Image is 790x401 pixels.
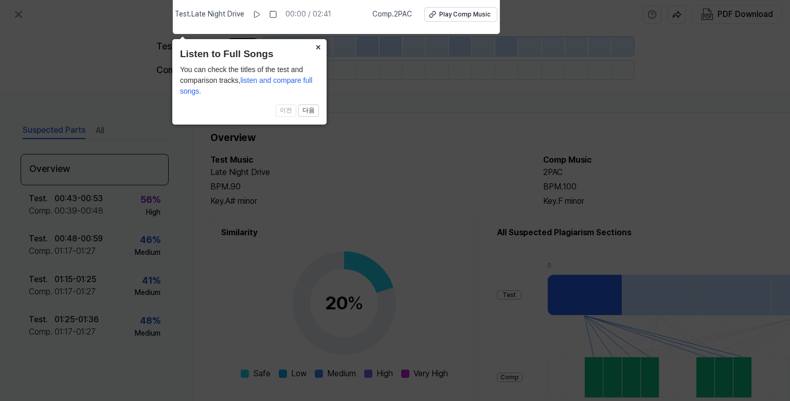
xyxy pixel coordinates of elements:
span: Comp . 2PAC [372,9,412,20]
button: Play Comp Music [424,7,497,22]
div: You can check the titles of the test and comparison tracks, [180,64,319,97]
span: Test . Late Night Drive [175,9,244,20]
header: Listen to Full Songs [180,47,319,62]
div: Play Comp Music [439,10,491,19]
button: 다음 [298,104,319,117]
div: 00:00 / 02:41 [285,9,331,20]
button: Close [310,39,327,54]
span: listen and compare full songs. [180,76,313,95]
